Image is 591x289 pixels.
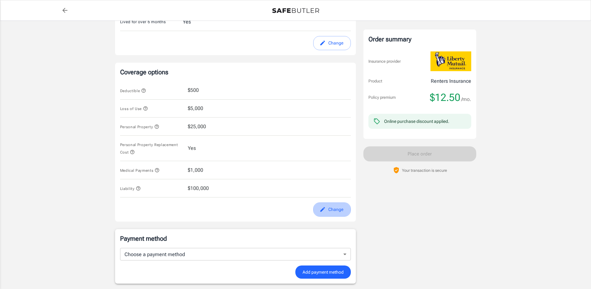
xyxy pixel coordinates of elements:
p: Lived for over 6 months [120,19,183,25]
img: Liberty Mutual [430,51,471,71]
span: /mo. [461,95,471,104]
div: Yes [183,18,191,26]
button: edit [313,36,351,50]
button: edit [313,202,351,217]
span: $12.50 [430,91,460,104]
span: Personal Property Replacement Cost [120,143,178,155]
span: Deductible [120,89,146,93]
span: Liability [120,187,141,191]
span: Loss of Use [120,107,148,111]
span: $5,000 [188,105,203,112]
a: back to quotes [59,4,71,17]
p: Payment method [120,234,351,243]
div: Order summary [368,34,471,44]
p: Product [368,78,382,84]
p: Insurance provider [368,58,401,65]
p: Your transaction is secure [402,167,447,173]
span: Personal Property [120,125,159,129]
button: Deductible [120,87,146,94]
p: Renters Insurance [431,77,471,85]
img: Back to quotes [272,8,319,13]
span: Yes [188,144,196,152]
button: Liability [120,185,141,192]
div: Online purchase discount applied. [384,118,449,124]
span: $25,000 [188,123,206,130]
span: $1,000 [188,166,203,174]
button: Personal Property [120,123,159,130]
span: Medical Payments [120,168,160,173]
span: $500 [188,87,199,94]
button: Loss of Use [120,105,148,112]
button: Add payment method [295,265,351,279]
p: Coverage options [120,68,351,76]
button: Personal Property Replacement Cost [120,141,183,156]
span: Add payment method [303,268,344,276]
p: Policy premium [368,94,396,101]
span: $100,000 [188,185,209,192]
button: Medical Payments [120,166,160,174]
